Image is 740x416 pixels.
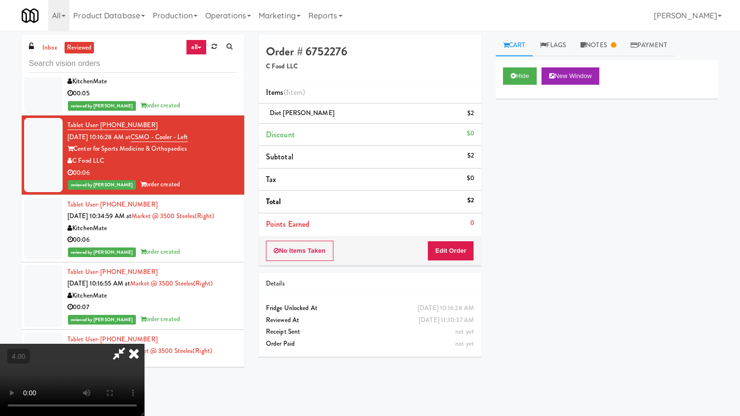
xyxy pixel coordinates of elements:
input: Search vision orders [29,55,237,73]
li: Tablet User· [PHONE_NUMBER][DATE] 10:49:59 AM atMarket @ 3500 Steeles(Right)KitchenMate00:05revie... [22,48,244,116]
div: $0 [467,172,474,184]
a: all [186,39,206,55]
div: 0 [470,217,474,229]
div: $0 [467,128,474,140]
span: Discount [266,129,295,140]
a: Cart [496,35,533,56]
div: 00:07 [67,301,237,313]
button: Edit Order [427,241,474,261]
span: reviewed by [PERSON_NAME] [68,247,136,257]
div: C Food LLC [67,155,237,167]
span: · [PHONE_NUMBER] [97,267,158,276]
span: order created [140,180,180,189]
span: [DATE] 10:16:28 AM at [67,132,131,142]
div: [DATE] 10:16:28 AM [418,302,474,314]
div: 00:06 [67,167,237,179]
div: $2 [467,150,474,162]
span: reviewed by [PERSON_NAME] [68,101,136,111]
h5: C Food LLC [266,63,474,70]
div: Center for Sports Medicine & Orthopaedics [67,143,237,155]
h4: Order # 6752276 [266,45,474,58]
button: Hide [503,67,537,85]
li: Tablet User· [PHONE_NUMBER][DATE] 10:34:59 AM atMarket @ 3500 Steeles(Right)KitchenMate00:06revie... [22,195,244,262]
a: Tablet User· [PHONE_NUMBER] [67,120,158,130]
span: [DATE] 10:34:59 AM at [67,211,132,221]
span: order created [140,247,180,256]
li: Tablet User· [PHONE_NUMBER][DATE] 10:16:28 AM atCSMO - Cooler - LeftCenter for Sports Medicine & ... [22,116,244,195]
ng-pluralize: item [289,87,303,98]
div: Order Paid [266,338,474,350]
span: order created [140,101,180,110]
a: CSMO - Cooler - Left [131,132,188,142]
a: Tablet User· [PHONE_NUMBER] [67,267,158,276]
span: Diet [PERSON_NAME] [270,108,334,117]
span: [DATE] 10:16:55 AM at [67,279,130,288]
a: Flags [533,35,574,56]
span: (1 ) [284,87,305,98]
a: Market @ 3500 Steeles(Right) [130,346,212,355]
span: Tax [266,174,276,185]
a: Payment [623,35,674,56]
span: Total [266,196,281,207]
button: No Items Taken [266,241,333,261]
span: · [PHONE_NUMBER] [97,200,158,209]
div: KitchenMate [67,357,237,369]
span: Points Earned [266,219,309,230]
button: New Window [542,67,599,85]
span: not yet [455,327,474,336]
div: 00:05 [67,88,237,100]
span: Items [266,87,305,98]
div: 00:06 [67,234,237,246]
a: reviewed [65,42,94,54]
a: Tablet User· [PHONE_NUMBER] [67,335,158,344]
div: KitchenMate [67,76,237,88]
div: KitchenMate [67,290,237,302]
span: Subtotal [266,151,293,162]
a: Notes [573,35,623,56]
div: [DATE] 11:30:37 AM [419,314,474,326]
div: Fridge Unlocked At [266,302,474,314]
img: Micromart [22,7,39,24]
a: Tablet User· [PHONE_NUMBER] [67,200,158,209]
div: $2 [467,107,474,119]
span: reviewed by [PERSON_NAME] [68,315,136,325]
div: Details [266,278,474,290]
span: order created [140,314,180,324]
span: · [PHONE_NUMBER] [97,120,158,130]
li: Tablet User· [PHONE_NUMBER][DATE] 10:13:41 AM atMarket @ 3500 Steeles(Right)KitchenMate00:18revie... [22,330,244,397]
a: Market @ 3500 Steeles(Right) [130,279,213,288]
span: reviewed by [PERSON_NAME] [68,180,136,190]
a: Market @ 3500 Steeles(Right) [132,211,214,221]
span: not yet [455,339,474,348]
div: Receipt Sent [266,326,474,338]
div: $2 [467,195,474,207]
div: KitchenMate [67,222,237,234]
li: Tablet User· [PHONE_NUMBER][DATE] 10:16:55 AM atMarket @ 3500 Steeles(Right)KitchenMate00:07revie... [22,262,244,330]
div: Reviewed At [266,314,474,326]
span: · [PHONE_NUMBER] [97,335,158,344]
a: inbox [40,42,60,54]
